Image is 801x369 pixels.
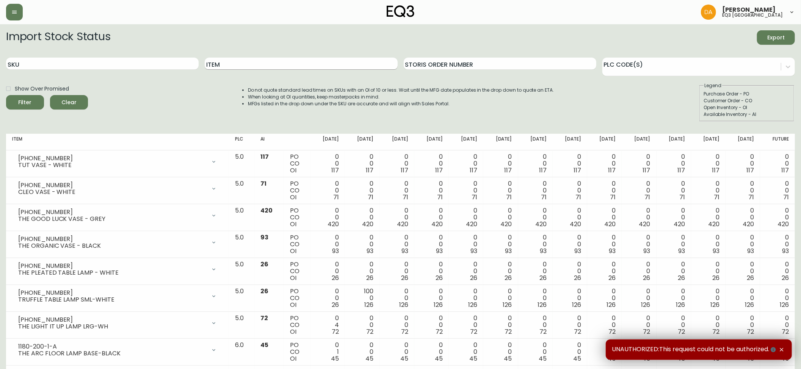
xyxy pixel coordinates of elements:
[524,180,547,201] div: 0 0
[290,180,304,201] div: PO CO
[732,288,754,308] div: 0 0
[455,315,477,335] div: 0 0
[351,315,373,335] div: 0 0
[290,274,296,282] span: OI
[678,274,685,282] span: 26
[489,288,512,308] div: 0 0
[760,134,795,150] th: Future
[466,220,477,228] span: 420
[704,104,790,111] div: Open Inventory - OI
[455,342,477,362] div: 0 0
[6,134,229,150] th: Item
[12,261,223,278] div: [PHONE_NUMBER]THE PLEATED TABLE LAMP - WHITE
[538,300,547,309] span: 126
[505,274,512,282] span: 26
[593,180,616,201] div: 0 0
[362,220,374,228] span: 420
[449,134,483,150] th: [DATE]
[782,327,789,336] span: 72
[559,234,581,255] div: 0 0
[572,300,581,309] span: 126
[351,342,373,362] div: 0 0
[766,234,789,255] div: 0 0
[351,261,373,281] div: 0 0
[317,288,339,308] div: 0 0
[766,288,789,308] div: 0 0
[503,300,512,309] span: 126
[351,207,373,228] div: 0 0
[290,166,296,175] span: OI
[722,7,776,13] span: [PERSON_NAME]
[697,180,719,201] div: 0 0
[593,288,616,308] div: 0 0
[331,166,339,175] span: 117
[766,261,789,281] div: 0 0
[644,247,651,255] span: 93
[387,5,415,17] img: logo
[559,180,581,201] div: 0 0
[260,341,268,349] span: 45
[587,134,622,150] th: [DATE]
[365,300,374,309] span: 126
[12,234,223,251] div: [PHONE_NUMBER]THE ORGANIC VASE - BLACK
[379,134,414,150] th: [DATE]
[732,315,754,335] div: 0 0
[524,207,547,228] div: 0 0
[691,134,726,150] th: [DATE]
[328,220,339,228] span: 420
[399,300,408,309] span: 126
[317,153,339,174] div: 0 0
[608,327,616,336] span: 72
[229,339,254,366] td: 6.0
[766,180,789,201] div: 0 0
[593,234,616,255] div: 0 0
[524,261,547,281] div: 0 0
[12,288,223,305] div: [PHONE_NUMBER]TRUFFLE TABLE LAMP SML-WHITE
[697,234,719,255] div: 0 0
[332,274,339,282] span: 26
[470,247,477,255] span: 93
[436,247,443,255] span: 93
[290,300,296,309] span: OI
[777,220,789,228] span: 420
[643,327,651,336] span: 72
[18,209,206,216] div: [PHONE_NUMBER]
[489,261,512,281] div: 0 0
[506,193,512,202] span: 71
[489,342,512,362] div: 0 0
[431,220,443,228] span: 420
[260,260,268,269] span: 26
[663,207,685,228] div: 0 0
[229,231,254,258] td: 5.0
[628,261,650,281] div: 0 0
[386,288,408,308] div: 0 0
[420,261,443,281] div: 0 0
[18,269,206,276] div: THE PLEATED TABLE LAMP - WHITE
[574,166,581,175] span: 117
[248,94,554,100] li: When looking at OI quantities, keep masterpacks in mind.
[18,236,206,242] div: [PHONE_NUMBER]
[639,220,651,228] span: 420
[608,166,616,175] span: 117
[401,274,408,282] span: 26
[420,342,443,362] div: 0 0
[229,312,254,339] td: 5.0
[455,153,477,174] div: 0 0
[436,327,443,336] span: 72
[643,274,651,282] span: 26
[489,153,512,174] div: 0 0
[535,220,547,228] span: 420
[386,153,408,174] div: 0 0
[745,300,754,309] span: 126
[386,261,408,281] div: 0 0
[607,300,616,309] span: 126
[732,261,754,281] div: 0 0
[628,288,650,308] div: 0 0
[539,166,547,175] span: 117
[747,274,754,282] span: 26
[6,95,44,109] button: Filter
[749,193,754,202] span: 71
[260,179,266,188] span: 71
[260,206,273,215] span: 420
[366,327,373,336] span: 72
